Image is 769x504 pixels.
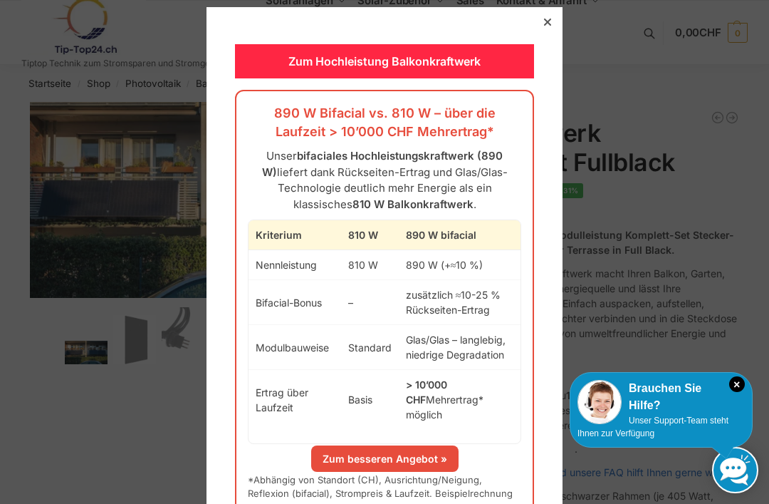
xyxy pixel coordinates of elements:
p: Unser liefert dank Rückseiten-Ertrag und Glas/Glas-Technologie deutlich mehr Energie als ein klas... [248,148,521,212]
th: Kriterium [249,220,341,250]
th: 810 W [341,220,399,250]
th: 890 W bifacial [399,220,520,250]
strong: 810 W Balkonkraftwerk [352,197,474,211]
td: Bifacial-Bonus [249,280,341,325]
td: Nennleistung [249,250,341,280]
div: Zum Hochleistung Balkonkraftwerk [235,44,534,78]
td: 890 W (+≈10 %) [399,250,520,280]
td: Basis [341,370,399,430]
h3: 890 W Bifacial vs. 810 W – über die Laufzeit > 10’000 CHF Mehrertrag* [248,104,521,141]
td: Mehrertrag* möglich [399,370,520,430]
i: Schließen [729,376,745,392]
div: Brauchen Sie Hilfe? [577,380,745,414]
td: Glas/Glas – langlebig, niedrige Degradation [399,325,520,370]
img: Customer service [577,380,622,424]
td: – [341,280,399,325]
td: Modulbauweise [249,325,341,370]
td: Ertrag über Laufzeit [249,370,341,430]
strong: > 10’000 CHF [406,379,447,406]
strong: bifaciales Hochleistungskraftwerk (890 W) [262,149,503,179]
td: 810 W [341,250,399,280]
td: zusätzlich ≈10-25 % Rückseiten-Ertrag [399,280,520,325]
a: Zum besseren Angebot » [311,446,459,472]
span: Unser Support-Team steht Ihnen zur Verfügung [577,416,728,438]
td: Standard [341,325,399,370]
